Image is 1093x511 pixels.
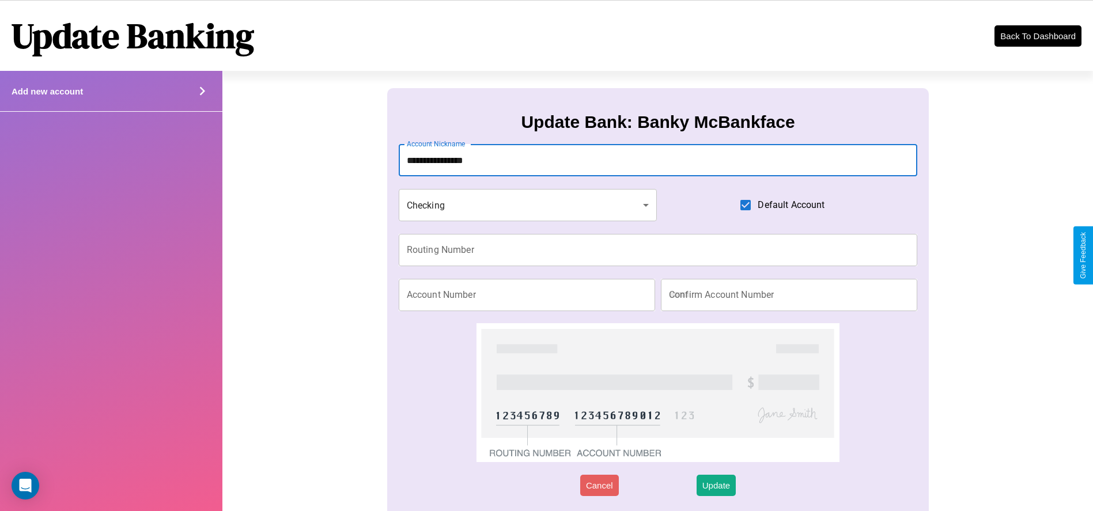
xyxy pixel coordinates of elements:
[399,189,657,221] div: Checking
[758,198,825,212] span: Default Account
[521,112,795,132] h3: Update Bank: Banky McBankface
[580,475,619,496] button: Cancel
[407,139,466,149] label: Account Nickname
[476,323,840,462] img: check
[697,475,736,496] button: Update
[1079,232,1087,279] div: Give Feedback
[12,472,39,499] div: Open Intercom Messenger
[12,12,254,59] h1: Update Banking
[12,86,83,96] h4: Add new account
[994,25,1081,47] button: Back To Dashboard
